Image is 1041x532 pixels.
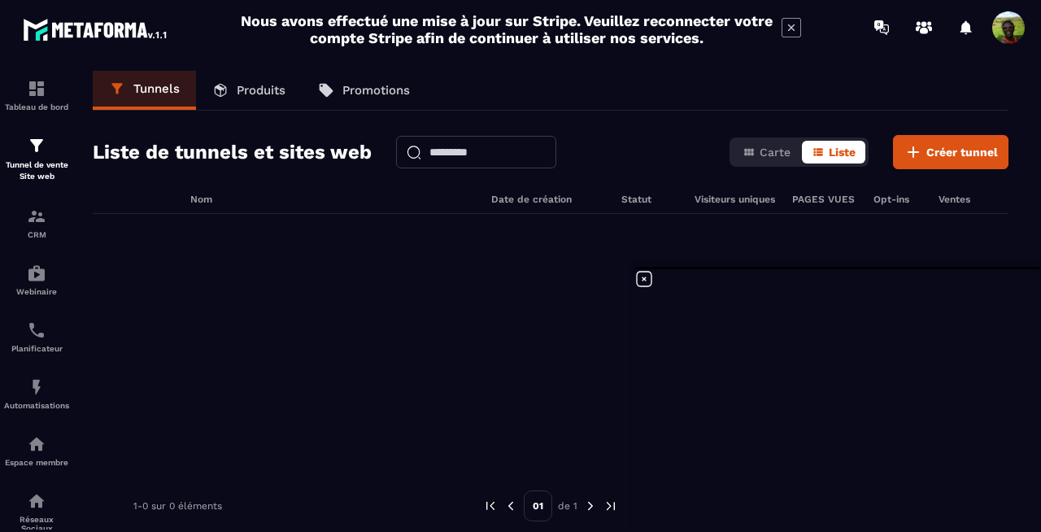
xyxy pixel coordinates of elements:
a: Tunnels [93,71,196,110]
h6: PAGES VUES [792,194,857,205]
p: Espace membre [4,458,69,467]
img: social-network [27,491,46,511]
p: Automatisations [4,401,69,410]
p: Planificateur [4,344,69,353]
h6: Ventes [939,194,1020,205]
span: Liste [829,146,856,159]
img: prev [503,499,518,513]
h6: Date de création [491,194,605,205]
img: formation [27,207,46,226]
p: Produits [237,83,285,98]
img: automations [27,434,46,454]
button: Carte [733,141,800,164]
h6: Opt-ins [873,194,922,205]
p: Tunnel de vente Site web [4,159,69,182]
img: scheduler [27,321,46,340]
a: formationformationCRM [4,194,69,251]
img: prev [483,499,498,513]
h2: Liste de tunnels et sites web [93,136,372,168]
h2: Nous avons effectué une mise à jour sur Stripe. Veuillez reconnecter votre compte Stripe afin de ... [240,12,773,46]
p: Promotions [342,83,410,98]
img: next [583,499,598,513]
a: Promotions [302,71,426,110]
button: Liste [802,141,865,164]
span: Carte [760,146,791,159]
img: next [603,499,618,513]
p: 1-0 sur 0 éléments [133,500,222,512]
a: formationformationTableau de bord [4,67,69,124]
img: formation [27,136,46,155]
h6: Statut [621,194,678,205]
a: schedulerschedulerPlanificateur [4,308,69,365]
p: CRM [4,230,69,239]
p: de 1 [558,499,577,512]
span: Créer tunnel [926,144,998,160]
p: Tableau de bord [4,102,69,111]
img: automations [27,377,46,397]
a: automationsautomationsWebinaire [4,251,69,308]
img: formation [27,79,46,98]
h6: Visiteurs uniques [695,194,776,205]
img: automations [27,264,46,283]
button: Créer tunnel [893,135,1008,169]
a: automationsautomationsAutomatisations [4,365,69,422]
h6: Nom [190,194,475,205]
p: Webinaire [4,287,69,296]
a: Produits [196,71,302,110]
p: Tunnels [133,81,180,96]
a: formationformationTunnel de vente Site web [4,124,69,194]
p: 01 [524,491,552,521]
a: automationsautomationsEspace membre [4,422,69,479]
img: logo [23,15,169,44]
